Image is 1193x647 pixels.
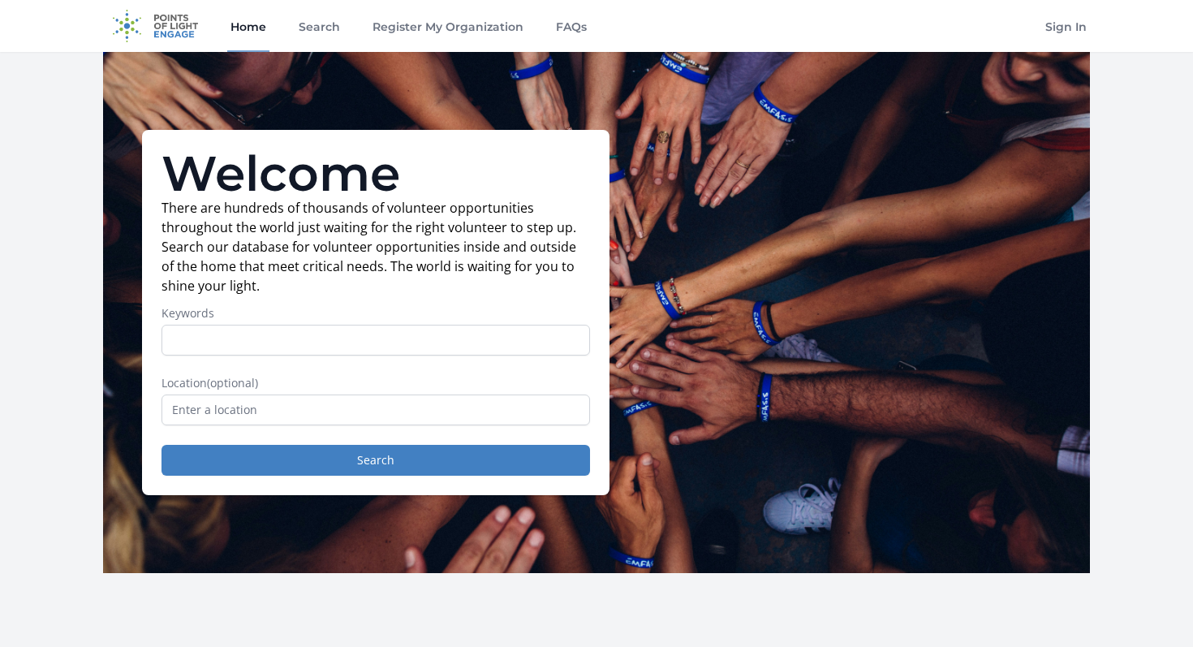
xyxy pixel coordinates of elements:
label: Location [162,375,590,391]
h1: Welcome [162,149,590,198]
button: Search [162,445,590,476]
input: Enter a location [162,395,590,425]
span: (optional) [207,375,258,390]
label: Keywords [162,305,590,321]
p: There are hundreds of thousands of volunteer opportunities throughout the world just waiting for ... [162,198,590,295]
